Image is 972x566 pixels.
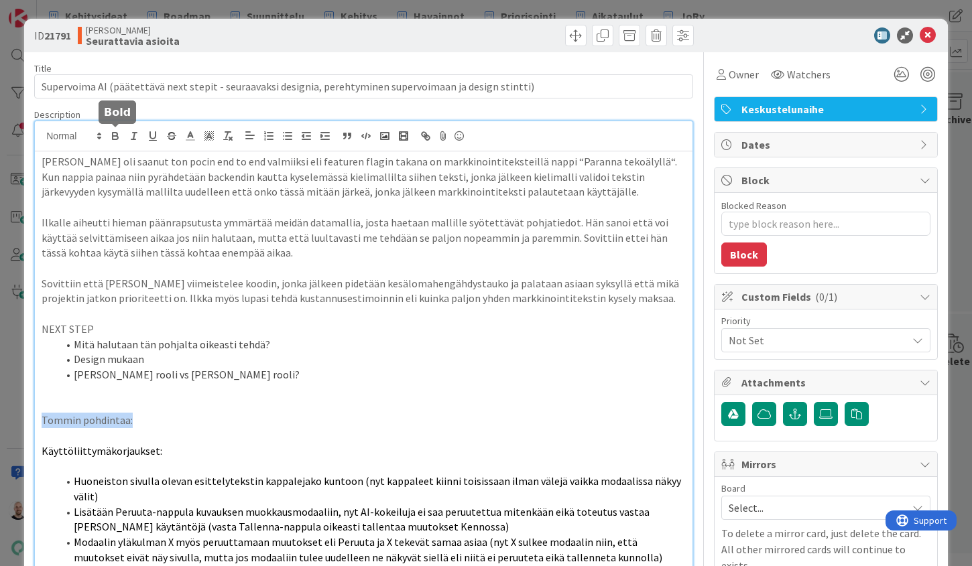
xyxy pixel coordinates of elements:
[86,25,180,36] span: [PERSON_NAME]
[42,413,686,428] p: Tommin pohdintaa:
[44,29,71,42] b: 21791
[74,505,652,534] span: Lisätään Peruuta-nappula kuvauksen muokkausmodaaliin, nyt AI-kokeiluja ei saa peruutettua mitenkä...
[741,101,913,117] span: Keskustelunaihe
[42,444,162,457] span: Käyttöliittymäkorjaukset:
[787,66,831,82] span: Watchers
[729,498,900,517] span: Select...
[741,137,913,153] span: Dates
[741,374,913,391] span: Attachments
[721,242,767,267] button: Block
[58,352,686,367] li: Design mukaan
[58,337,686,352] li: Mitä halutaan tän pohjalta oikeasti tehdä?
[741,172,913,188] span: Block
[28,2,61,18] span: Support
[34,62,52,74] label: Title
[34,74,693,98] input: type card name here...
[42,215,686,261] p: Ilkalle aiheutti hieman päänrapsutusta ymmärtää meidän datamallia, josta haetaan mallille syötett...
[104,106,131,119] h5: Bold
[34,109,80,121] span: Description
[86,36,180,46] b: Seurattavia asioita
[42,322,686,337] p: NEXT STEP
[721,484,745,493] span: Board
[729,66,759,82] span: Owner
[42,154,686,200] p: [PERSON_NAME] oli saanut ton pocin end to end valmiiksi eli featuren flagin takana on markkinoint...
[721,200,786,212] label: Blocked Reason
[34,27,71,44] span: ID
[741,456,913,472] span: Mirrors
[721,316,930,326] div: Priority
[58,367,686,382] li: [PERSON_NAME] rooli vs [PERSON_NAME] rooli?
[74,474,683,503] span: Huoneiston sivulla olevan esittelytekstin kappalejako kuntoon (nyt kappaleet kiinni toisissaan il...
[815,290,837,303] span: ( 0/1 )
[741,289,913,305] span: Custom Fields
[729,331,900,350] span: Not Set
[42,276,686,306] p: Sovittiin että [PERSON_NAME] viimeistelee koodin, jonka jälkeen pidetään kesälomahengähdystauko j...
[74,535,662,564] span: Modaalin yläkulman X myös peruuttamaan muutokset eli Peruuta ja X tekevät samaa asiaa (nyt X sulk...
